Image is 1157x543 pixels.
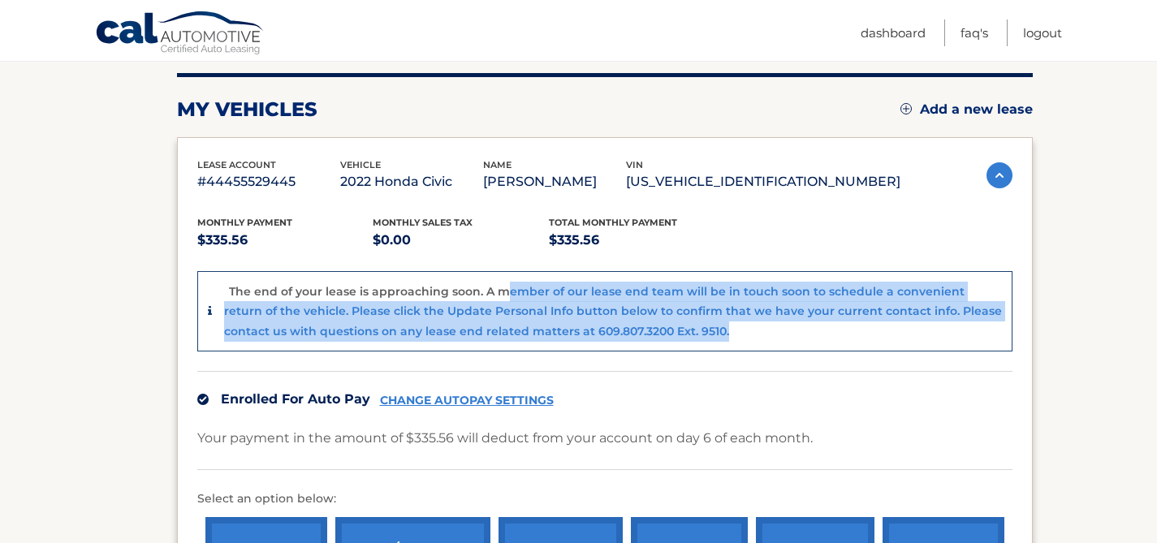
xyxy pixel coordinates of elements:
[549,229,725,252] p: $335.56
[197,170,340,193] p: #44455529445
[197,217,292,228] span: Monthly Payment
[197,489,1012,509] p: Select an option below:
[373,217,473,228] span: Monthly sales Tax
[380,394,554,407] a: CHANGE AUTOPAY SETTINGS
[340,170,483,193] p: 2022 Honda Civic
[197,159,276,170] span: lease account
[197,229,373,252] p: $335.56
[221,391,370,407] span: Enrolled For Auto Pay
[95,11,266,58] a: Cal Automotive
[224,284,1002,338] p: The end of your lease is approaching soon. A member of our lease end team will be in touch soon t...
[900,101,1033,118] a: Add a new lease
[900,103,912,114] img: add.svg
[177,97,317,122] h2: my vehicles
[483,170,626,193] p: [PERSON_NAME]
[373,229,549,252] p: $0.00
[961,19,988,46] a: FAQ's
[549,217,677,228] span: Total Monthly Payment
[1023,19,1062,46] a: Logout
[197,427,813,450] p: Your payment in the amount of $335.56 will deduct from your account on day 6 of each month.
[197,394,209,405] img: check.svg
[626,159,643,170] span: vin
[340,159,381,170] span: vehicle
[986,162,1012,188] img: accordion-active.svg
[483,159,512,170] span: name
[861,19,926,46] a: Dashboard
[626,170,900,193] p: [US_VEHICLE_IDENTIFICATION_NUMBER]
